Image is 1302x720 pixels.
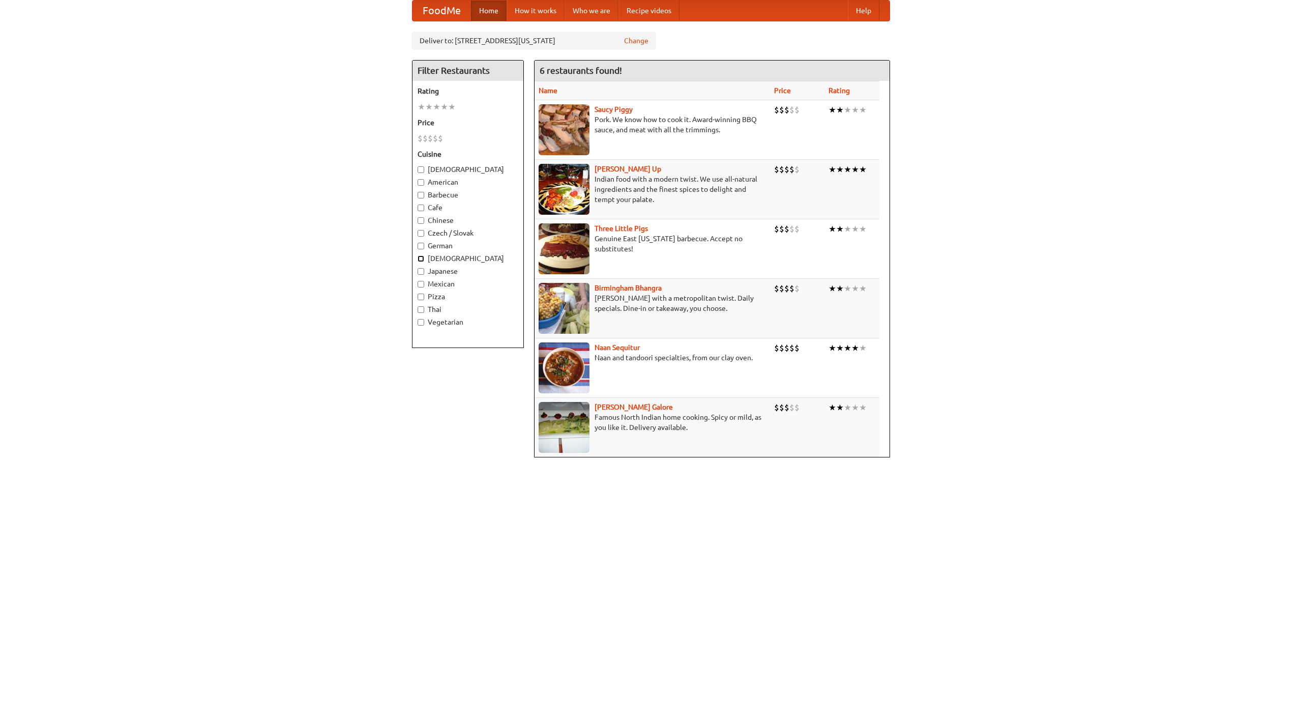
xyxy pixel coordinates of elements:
[595,105,633,113] b: Saucy Piggy
[836,104,844,116] li: ★
[539,402,589,453] img: currygalore.jpg
[412,32,656,50] div: Deliver to: [STREET_ADDRESS][US_STATE]
[539,104,589,155] img: saucy.jpg
[418,281,424,287] input: Mexican
[851,283,859,294] li: ★
[425,101,433,112] li: ★
[784,223,789,235] li: $
[539,164,589,215] img: curryup.jpg
[789,342,794,354] li: $
[784,283,789,294] li: $
[794,283,800,294] li: $
[784,104,789,116] li: $
[418,304,518,314] label: Thai
[418,279,518,289] label: Mexican
[774,104,779,116] li: $
[779,342,784,354] li: $
[859,402,867,413] li: ★
[774,164,779,175] li: $
[539,87,557,95] a: Name
[418,255,424,262] input: [DEMOGRAPHIC_DATA]
[844,283,851,294] li: ★
[433,101,440,112] li: ★
[418,203,518,213] label: Cafe
[418,268,424,275] input: Japanese
[828,87,850,95] a: Rating
[859,283,867,294] li: ★
[418,230,424,237] input: Czech / Slovak
[539,223,589,274] img: littlepigs.jpg
[794,104,800,116] li: $
[828,164,836,175] li: ★
[418,306,424,313] input: Thai
[774,283,779,294] li: $
[412,61,523,81] h4: Filter Restaurants
[418,243,424,249] input: German
[418,164,518,175] label: [DEMOGRAPHIC_DATA]
[418,190,518,200] label: Barbecue
[428,133,433,144] li: $
[848,1,879,21] a: Help
[539,412,766,433] p: Famous North Indian home cooking. Spicy or mild, as you like it. Delivery available.
[418,217,424,224] input: Chinese
[595,224,648,233] b: Three Little Pigs
[539,353,766,363] p: Naan and tandoori specialties, from our clay oven.
[418,86,518,96] h5: Rating
[779,104,784,116] li: $
[539,174,766,205] p: Indian food with a modern twist. We use all-natural ingredients and the finest spices to delight ...
[859,342,867,354] li: ★
[774,87,791,95] a: Price
[844,223,851,235] li: ★
[423,133,428,144] li: $
[784,342,789,354] li: $
[789,283,794,294] li: $
[418,317,518,327] label: Vegetarian
[448,101,456,112] li: ★
[539,293,766,313] p: [PERSON_NAME] with a metropolitan twist. Daily specials. Dine-in or takeaway, you choose.
[471,1,507,21] a: Home
[595,165,661,173] a: [PERSON_NAME] Up
[851,164,859,175] li: ★
[418,292,518,302] label: Pizza
[418,241,518,251] label: German
[844,164,851,175] li: ★
[784,402,789,413] li: $
[418,266,518,276] label: Japanese
[418,166,424,173] input: [DEMOGRAPHIC_DATA]
[539,283,589,334] img: bhangra.jpg
[774,223,779,235] li: $
[836,402,844,413] li: ★
[789,104,794,116] li: $
[794,402,800,413] li: $
[779,283,784,294] li: $
[539,342,589,393] img: naansequitur.jpg
[418,228,518,238] label: Czech / Slovak
[859,164,867,175] li: ★
[618,1,679,21] a: Recipe videos
[418,253,518,264] label: [DEMOGRAPHIC_DATA]
[836,342,844,354] li: ★
[844,342,851,354] li: ★
[412,1,471,21] a: FoodMe
[794,223,800,235] li: $
[851,342,859,354] li: ★
[433,133,438,144] li: $
[539,234,766,254] p: Genuine East [US_STATE] barbecue. Accept no substitutes!
[851,402,859,413] li: ★
[507,1,565,21] a: How it works
[828,104,836,116] li: ★
[774,402,779,413] li: $
[828,342,836,354] li: ★
[595,343,640,352] a: Naan Sequitur
[418,215,518,225] label: Chinese
[789,402,794,413] li: $
[595,284,662,292] b: Birmingham Bhangra
[844,104,851,116] li: ★
[418,149,518,159] h5: Cuisine
[595,403,673,411] a: [PERSON_NAME] Galore
[418,205,424,211] input: Cafe
[859,223,867,235] li: ★
[836,283,844,294] li: ★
